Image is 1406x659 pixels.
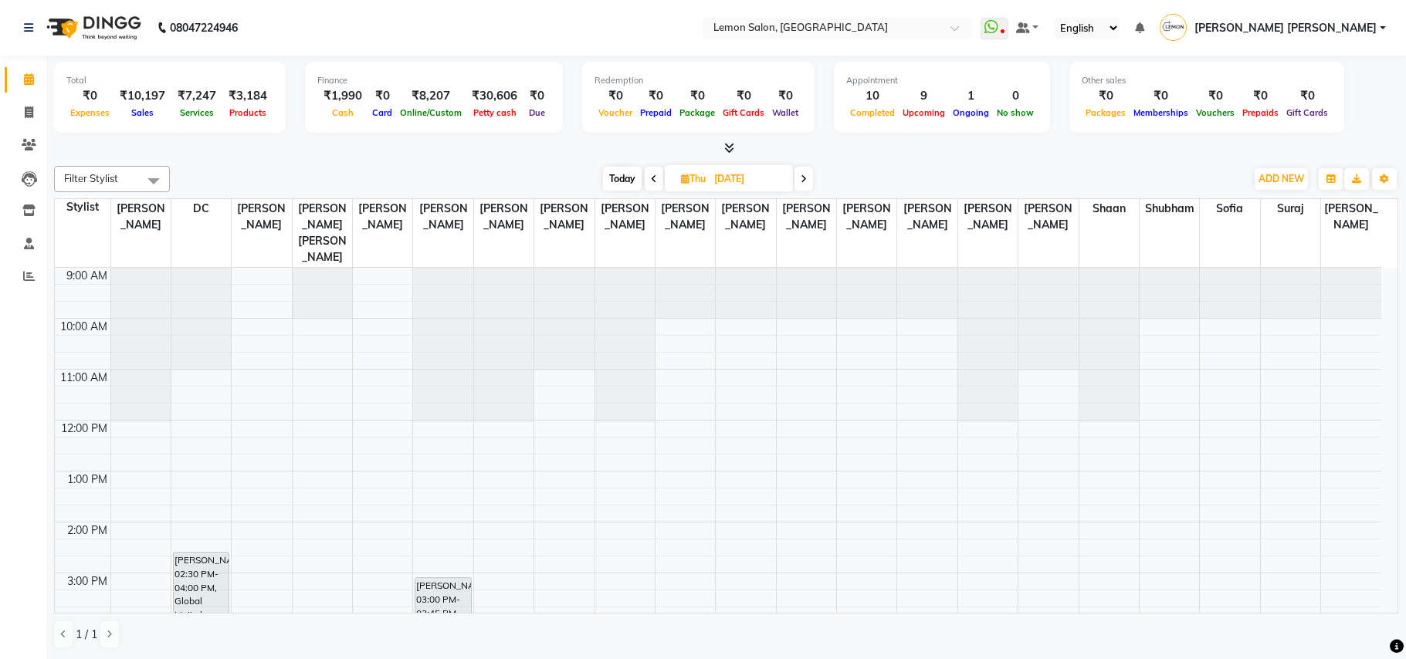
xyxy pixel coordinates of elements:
span: Expenses [66,107,113,118]
span: DC [171,199,231,218]
span: Shubham [1140,199,1199,218]
span: Suraj [1261,199,1320,218]
img: Monica Martin Paul [1160,14,1187,41]
div: ₹0 [636,87,676,105]
span: [PERSON_NAME] [PERSON_NAME] [293,199,352,267]
span: [PERSON_NAME] [897,199,957,235]
span: Sales [127,107,158,118]
div: ₹0 [676,87,719,105]
div: 9:00 AM [63,268,110,284]
div: 12:00 PM [58,421,110,437]
div: ₹7,247 [171,87,222,105]
span: [PERSON_NAME] [1321,199,1381,235]
span: Sofia [1200,199,1259,218]
span: Prepaid [636,107,676,118]
div: ₹0 [1192,87,1238,105]
div: 3:00 PM [64,573,110,590]
div: ₹0 [719,87,768,105]
span: Today [603,167,642,191]
div: ₹8,207 [396,87,466,105]
div: ₹0 [595,87,636,105]
input: 2025-09-04 [710,167,787,191]
span: Vouchers [1192,107,1238,118]
div: ₹0 [1130,87,1192,105]
span: [PERSON_NAME] [474,199,534,235]
div: ₹30,606 [466,87,523,105]
div: ₹0 [368,87,396,105]
div: Total [66,74,273,87]
div: 0 [993,87,1038,105]
div: ₹1,990 [317,87,368,105]
span: [PERSON_NAME] [656,199,715,235]
div: ₹0 [1282,87,1332,105]
div: ₹10,197 [113,87,171,105]
span: [PERSON_NAME] [534,199,594,235]
div: ₹3,184 [222,87,273,105]
b: 08047224946 [170,6,238,49]
span: Online/Custom [396,107,466,118]
div: [PERSON_NAME], 02:30 PM-04:00 PM, Global Majirel Below Shoulder [174,553,229,627]
div: Finance [317,74,551,87]
div: Redemption [595,74,802,87]
span: Gift Cards [719,107,768,118]
div: Appointment [846,74,1038,87]
span: [PERSON_NAME] [353,199,412,235]
span: [PERSON_NAME] [958,199,1018,235]
div: ₹0 [768,87,802,105]
span: [PERSON_NAME] [413,199,473,235]
span: Prepaids [1238,107,1282,118]
img: logo [39,6,145,49]
div: 10:00 AM [57,319,110,335]
span: Card [368,107,396,118]
span: ADD NEW [1259,173,1304,184]
div: [PERSON_NAME], 03:00 PM-03:45 PM, [MEDICAL_DATA] Pedicure [415,578,470,615]
div: Stylist [55,199,110,215]
div: ₹0 [1082,87,1130,105]
div: Other sales [1082,74,1332,87]
span: [PERSON_NAME] [837,199,896,235]
span: Shaan [1079,199,1139,218]
span: Memberships [1130,107,1192,118]
span: Voucher [595,107,636,118]
span: [PERSON_NAME] [716,199,775,235]
div: 1:00 PM [64,471,110,488]
div: 10 [846,87,899,105]
span: Thu [677,173,710,184]
div: 11:00 AM [57,370,110,386]
span: [PERSON_NAME] [232,199,291,235]
span: No show [993,107,1038,118]
span: [PERSON_NAME] [595,199,655,235]
span: Ongoing [949,107,993,118]
span: Petty cash [469,107,520,118]
div: ₹0 [66,87,113,105]
span: Cash [328,107,357,118]
span: Packages [1082,107,1130,118]
span: [PERSON_NAME] [PERSON_NAME] [1194,20,1377,36]
div: 2:00 PM [64,522,110,539]
span: Wallet [768,107,802,118]
span: Filter Stylist [64,172,118,184]
div: ₹0 [523,87,551,105]
span: Services [176,107,218,118]
span: Package [676,107,719,118]
span: 1 / 1 [76,627,97,643]
span: Completed [846,107,899,118]
div: ₹0 [1238,87,1282,105]
span: Gift Cards [1282,107,1332,118]
span: Due [525,107,549,118]
div: 9 [899,87,949,105]
span: [PERSON_NAME] [111,199,171,235]
span: Products [225,107,270,118]
button: ADD NEW [1255,168,1308,190]
span: Upcoming [899,107,949,118]
div: 1 [949,87,993,105]
span: [PERSON_NAME] [1018,199,1078,235]
span: [PERSON_NAME] [777,199,836,235]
